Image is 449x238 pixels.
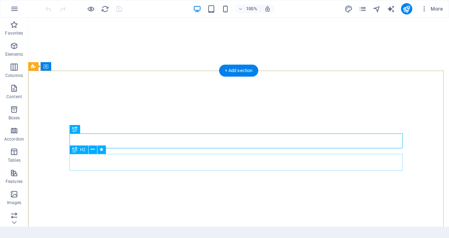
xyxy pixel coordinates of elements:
div: + Add section [219,65,258,77]
button: 100% [235,5,261,13]
i: Reload page [101,5,109,13]
button: More [418,3,446,14]
i: Design (Ctrl+Alt+Y) [345,5,353,13]
button: Click here to leave preview mode and continue editing [86,5,95,13]
p: Accordion [4,136,24,142]
button: navigator [373,5,381,13]
button: reload [101,5,109,13]
span: H2 [80,148,85,152]
i: AI Writer [387,5,395,13]
h6: 100% [246,5,257,13]
button: publish [401,3,412,14]
i: Publish [402,5,411,13]
button: text_generator [387,5,395,13]
p: Images [7,200,22,206]
p: Favorites [5,30,23,36]
p: Content [6,94,22,100]
i: Pages (Ctrl+Alt+S) [359,5,367,13]
i: On resize automatically adjust zoom level to fit chosen device. [264,6,271,12]
p: Tables [8,157,20,163]
i: Navigator [373,5,381,13]
p: Boxes [8,115,20,121]
span: More [421,5,443,12]
button: pages [359,5,367,13]
button: design [345,5,353,13]
p: Columns [5,73,23,78]
p: Features [6,179,23,184]
p: Elements [5,52,23,57]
